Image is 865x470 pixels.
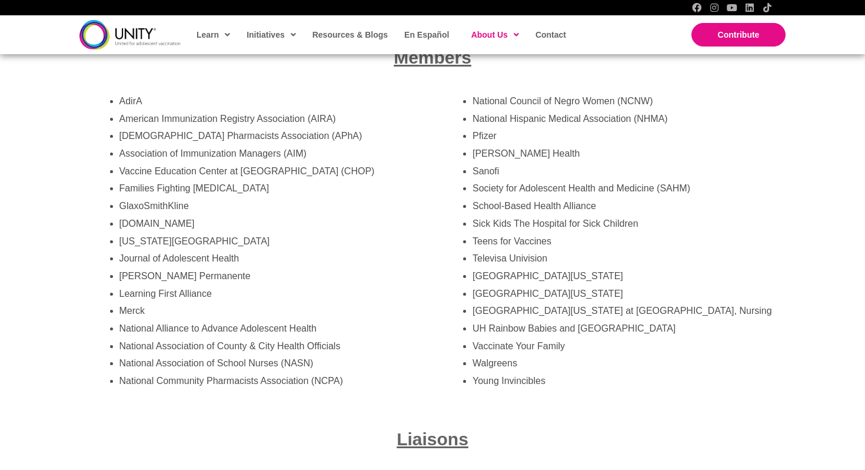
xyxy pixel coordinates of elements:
li: Sick Kids The Hospital for Sick Children [473,215,774,233]
li: [GEOGRAPHIC_DATA][US_STATE] at [GEOGRAPHIC_DATA], Nursing [473,302,774,320]
li: School-Based Health Alliance [473,197,774,215]
li: National Association of County & City Health Officials [119,337,421,355]
li: National Hispanic Medical Association (NHMA) [473,110,774,128]
li: Pfizer [473,127,774,145]
li: National Community Pharmacists Association (NCPA) [119,372,421,390]
li: Vaccine Education Center at [GEOGRAPHIC_DATA] (CHOP) [119,163,421,180]
a: LinkedIn [745,3,754,12]
li: [PERSON_NAME] Permanente [119,267,421,285]
li: [US_STATE][GEOGRAPHIC_DATA] [119,233,421,250]
a: Instagram [710,3,719,12]
a: Contribute [691,23,786,47]
li: GlaxoSmithKline [119,197,421,215]
li: Families Fighting [MEDICAL_DATA] [119,180,421,197]
span: Contact [535,30,566,39]
span: Members [394,48,471,67]
li: National Alliance to Advance Adolescent Health [119,320,421,337]
img: unity-logo-dark [79,20,181,49]
li: National Association of School Nurses (NASN) [119,355,421,372]
li: Vaccinate Your Family [473,337,774,355]
li: AdirA [119,92,421,110]
a: En Español [398,21,454,48]
li: National Council of Negro Women (NCNW) [473,92,774,110]
li: Walgreens [473,355,774,372]
span: Initiatives [247,26,296,44]
li: UH Rainbow Babies and [GEOGRAPHIC_DATA] [473,320,774,337]
li: Learning First Alliance [119,285,421,303]
span: Resources & Blogs [312,30,388,39]
li: Teens for Vaccines [473,233,774,250]
li: American Immunization Registry Association (AIRA) [119,110,421,128]
li: [GEOGRAPHIC_DATA][US_STATE] [473,267,774,285]
li: [DOMAIN_NAME] [119,215,421,233]
li: Association of Immunization Managers (AIM) [119,145,421,163]
a: About Us [465,21,524,48]
span: Contribute [718,30,760,39]
li: [PERSON_NAME] Health [473,145,774,163]
li: [GEOGRAPHIC_DATA][US_STATE] [473,285,774,303]
li: Young Invincibles [473,372,774,390]
span: En Español [404,30,449,39]
li: Televisa Univision [473,250,774,267]
li: Society for Adolescent Health and Medicine (SAHM) [473,180,774,197]
li: [DEMOGRAPHIC_DATA] Pharmacists Association (APhA) [119,127,421,145]
a: YouTube [727,3,737,12]
a: Resources & Blogs [307,21,392,48]
li: Sanofi [473,163,774,180]
li: Journal of Adolescent Health [119,250,421,267]
a: Contact [530,21,571,48]
span: Liaisons [397,429,468,449]
a: Facebook [692,3,701,12]
span: About Us [471,26,519,44]
span: Learn [197,26,230,44]
a: TikTok [763,3,772,12]
li: Merck [119,302,421,320]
